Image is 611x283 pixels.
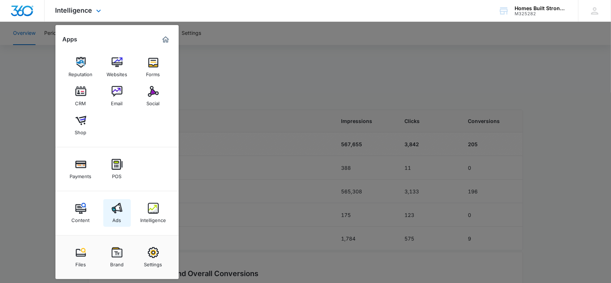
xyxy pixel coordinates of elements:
h2: Apps [63,36,78,43]
div: Settings [144,258,162,267]
div: Brand [110,258,124,267]
span: Intelligence [55,7,92,14]
a: Marketing 360® Dashboard [160,34,171,45]
a: Settings [140,243,167,271]
a: Content [67,199,95,227]
a: Social [140,82,167,110]
a: Payments [67,155,95,183]
a: Intelligence [140,199,167,227]
div: Social [147,97,160,106]
div: Intelligence [140,214,166,223]
div: POS [112,170,122,179]
a: Websites [103,53,131,81]
a: CRM [67,82,95,110]
div: Shop [75,126,87,135]
div: Ads [113,214,121,223]
a: Shop [67,111,95,139]
div: Email [111,97,123,106]
div: Payments [70,170,92,179]
div: account name [515,5,568,11]
a: Reputation [67,53,95,81]
div: account id [515,11,568,16]
a: Ads [103,199,131,227]
div: Forms [146,68,160,77]
div: Reputation [69,68,93,77]
div: Files [75,258,86,267]
div: Websites [107,68,127,77]
div: Content [72,214,90,223]
a: POS [103,155,131,183]
a: Files [67,243,95,271]
div: CRM [75,97,86,106]
a: Forms [140,53,167,81]
a: Brand [103,243,131,271]
a: Email [103,82,131,110]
